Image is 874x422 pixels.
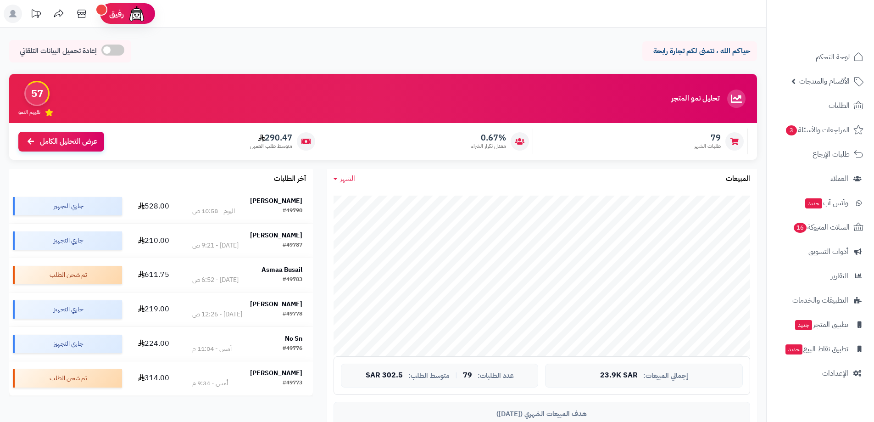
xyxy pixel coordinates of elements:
[13,335,122,353] div: جاري التجهيز
[126,258,181,292] td: 611.75
[13,300,122,319] div: جاري التجهيز
[250,231,302,240] strong: [PERSON_NAME]
[772,216,868,238] a: السلات المتروكة16
[805,198,822,208] span: جديد
[126,327,181,361] td: 224.00
[340,173,355,184] span: الشهر
[192,310,242,319] div: [DATE] - 12:26 ص
[283,241,302,250] div: #49787
[471,133,506,143] span: 0.67%
[600,371,638,380] span: 23.9K SAR
[726,175,750,183] h3: المبيعات
[799,75,850,88] span: الأقسام والمنتجات
[772,314,868,336] a: تطبيق المتجرجديد
[126,293,181,326] td: 219.00
[408,372,450,380] span: متوسط الطلب:
[829,99,850,112] span: الطلبات
[785,124,850,136] span: المراجعات والأسئلة
[366,371,403,380] span: 302.5 SAR
[772,95,868,117] a: الطلبات
[285,334,302,343] strong: No Sn
[785,344,802,354] span: جديد
[793,221,850,234] span: السلات المتروكة
[794,318,848,331] span: تطبيق المتجر
[283,310,302,319] div: #49778
[812,12,865,31] img: logo-2.png
[192,276,239,285] div: [DATE] - 6:52 ص
[20,46,97,56] span: إعادة تحميل البيانات التلقائي
[126,361,181,395] td: 314.00
[772,289,868,311] a: التطبيقات والخدمات
[792,294,848,307] span: التطبيقات والخدمات
[109,8,124,19] span: رفيق
[804,197,848,209] span: وآتس آب
[785,125,797,136] span: 3
[772,338,868,360] a: تطبيق نقاط البيعجديد
[772,241,868,263] a: أدوات التسويق
[813,148,850,161] span: طلبات الإرجاع
[830,172,848,185] span: العملاء
[13,369,122,388] div: تم شحن الطلب
[772,265,868,287] a: التقارير
[694,142,721,150] span: طلبات الشهر
[250,142,292,150] span: متوسط طلب العميل
[13,197,122,215] div: جاري التجهيز
[283,207,302,216] div: #49790
[274,175,306,183] h3: آخر الطلبات
[785,343,848,355] span: تطبيق نقاط البيع
[126,189,181,223] td: 528.00
[18,108,40,116] span: تقييم النمو
[250,368,302,378] strong: [PERSON_NAME]
[671,95,719,103] h3: تحليل نمو المتجر
[816,51,850,63] span: لوحة التحكم
[250,299,302,309] strong: [PERSON_NAME]
[192,379,228,388] div: أمس - 9:34 م
[13,231,122,250] div: جاري التجهيز
[40,136,97,147] span: عرض التحليل الكامل
[192,344,232,354] div: أمس - 11:04 م
[772,46,868,68] a: لوحة التحكم
[694,133,721,143] span: 79
[334,174,355,184] a: الشهر
[643,372,688,380] span: إجمالي المبيعات:
[341,409,743,419] div: هدف المبيعات الشهري ([DATE])
[192,241,239,250] div: [DATE] - 9:21 ص
[471,142,506,150] span: معدل تكرار الشراء
[649,46,750,56] p: حياكم الله ، نتمنى لكم تجارة رابحة
[795,320,812,330] span: جديد
[831,270,848,282] span: التقارير
[283,379,302,388] div: #49773
[126,224,181,258] td: 210.00
[808,245,848,258] span: أدوات التسويق
[262,265,302,275] strong: Asmaa Busail
[772,143,868,165] a: طلبات الإرجاع
[478,372,514,380] span: عدد الطلبات:
[772,119,868,141] a: المراجعات والأسئلة3
[455,372,457,379] span: |
[283,276,302,285] div: #49783
[250,133,292,143] span: 290.47
[463,371,472,380] span: 79
[283,344,302,354] div: #49776
[772,362,868,384] a: الإعدادات
[772,168,868,190] a: العملاء
[822,367,848,380] span: الإعدادات
[18,132,104,152] a: عرض التحليل الكامل
[192,207,235,216] div: اليوم - 10:58 ص
[772,192,868,214] a: وآتس آبجديد
[128,5,146,23] img: ai-face.png
[250,196,302,206] strong: [PERSON_NAME]
[13,266,122,284] div: تم شحن الطلب
[793,222,807,233] span: 16
[24,5,47,25] a: تحديثات المنصة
